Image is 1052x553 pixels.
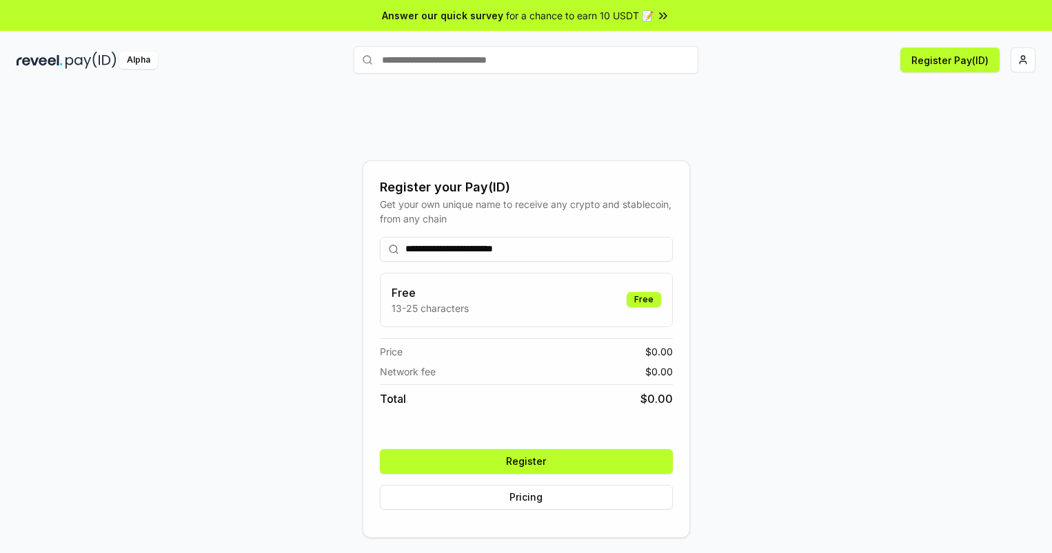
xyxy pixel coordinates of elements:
[382,8,503,23] span: Answer our quick survey
[380,344,403,359] span: Price
[380,449,673,474] button: Register
[392,301,469,315] p: 13-25 characters
[645,344,673,359] span: $ 0.00
[640,390,673,407] span: $ 0.00
[119,52,158,69] div: Alpha
[380,390,406,407] span: Total
[392,284,469,301] h3: Free
[17,52,63,69] img: reveel_dark
[380,485,673,510] button: Pricing
[627,292,661,307] div: Free
[506,8,654,23] span: for a chance to earn 10 USDT 📝
[380,178,673,197] div: Register your Pay(ID)
[900,48,1000,72] button: Register Pay(ID)
[380,364,436,379] span: Network fee
[65,52,117,69] img: pay_id
[380,197,673,226] div: Get your own unique name to receive any crypto and stablecoin, from any chain
[645,364,673,379] span: $ 0.00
